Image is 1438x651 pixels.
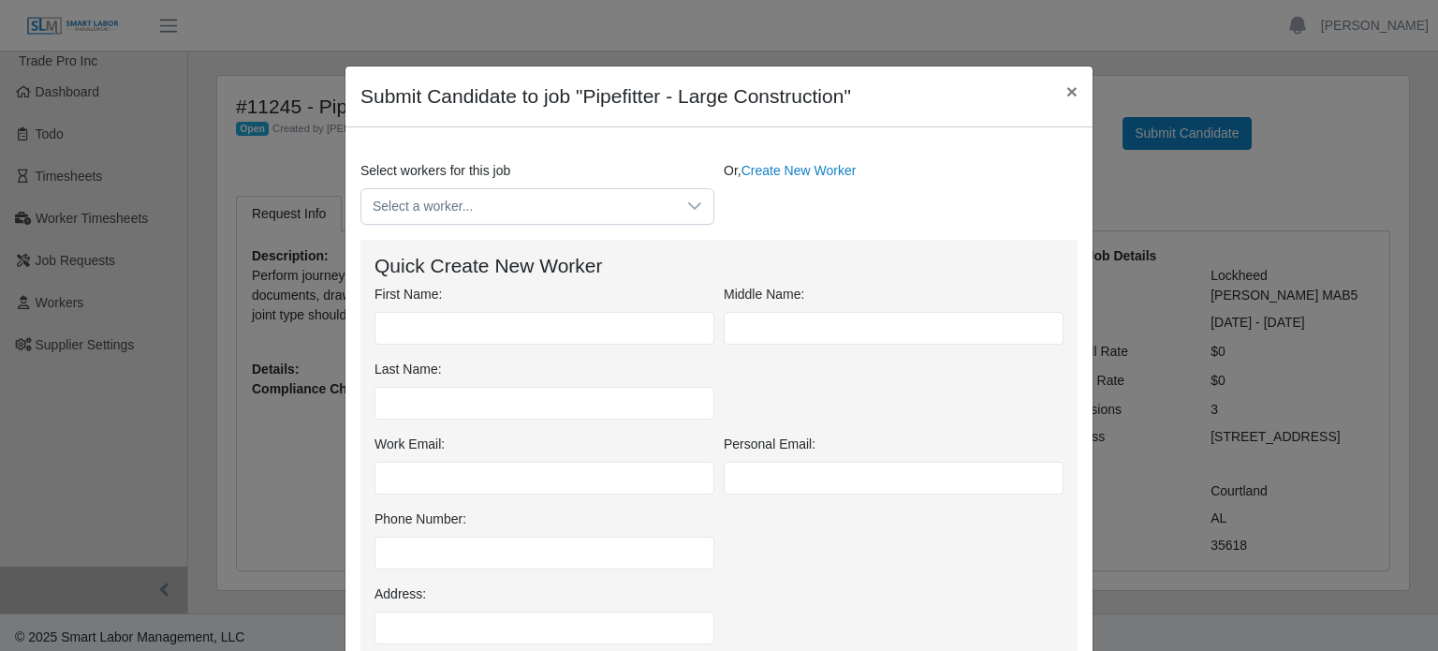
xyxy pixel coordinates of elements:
a: Create New Worker [741,163,857,178]
label: Address: [374,584,426,604]
button: Close [1051,67,1093,116]
span: × [1066,81,1078,102]
label: Last Name: [374,360,442,379]
label: First Name: [374,285,442,304]
body: Rich Text Area. Press ALT-0 for help. [15,15,698,36]
label: Select workers for this job [360,161,510,181]
h4: Quick Create New Worker [374,254,1064,277]
span: Select a worker... [361,189,676,224]
label: Middle Name: [724,285,804,304]
label: Phone Number: [374,510,466,529]
h4: Submit Candidate to job "Pipefitter - Large Construction" [360,81,851,111]
label: Work Email: [374,435,445,454]
label: Personal Email: [724,435,815,454]
div: Or, [719,161,1082,225]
